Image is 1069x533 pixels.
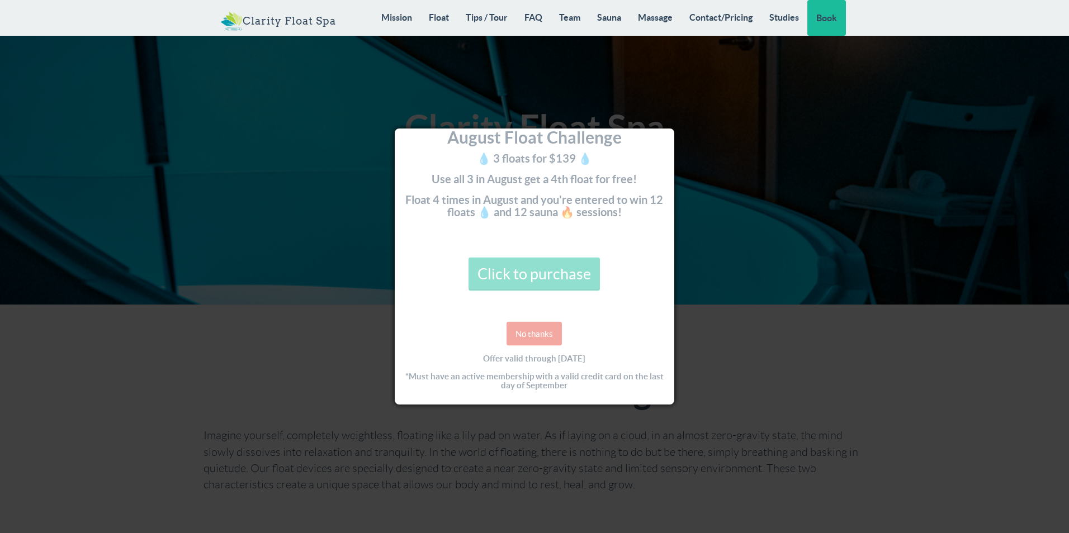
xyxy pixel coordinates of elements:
[403,179,666,191] h4: Use all 3 in August get a 4th float for free!
[403,199,666,224] h4: Float 4 times in August and you're entered to win 12 floats 💧 and 12 sauna 🔥 sessions!
[403,134,666,153] h3: August Float Challenge
[469,263,600,297] a: Click to purchase
[403,378,666,396] h5: *Must have an active membership with a valid credit card on the last day of September
[507,327,562,351] a: No thanks
[403,360,666,369] h5: Offer valid through [DATE]
[403,158,666,170] h4: 💧 3 floats for $139 💧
